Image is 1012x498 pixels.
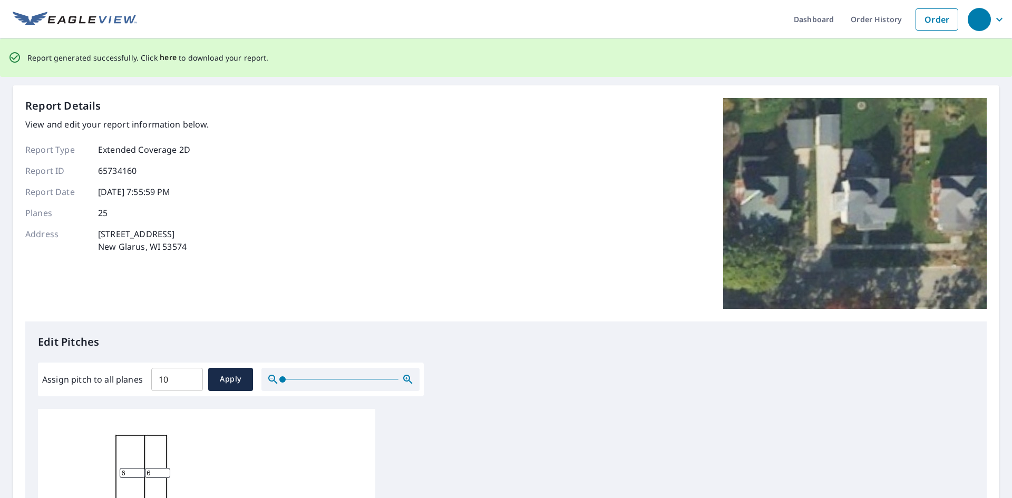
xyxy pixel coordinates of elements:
[25,185,89,198] p: Report Date
[13,12,137,27] img: EV Logo
[25,98,101,114] p: Report Details
[98,228,187,253] p: [STREET_ADDRESS] New Glarus, WI 53574
[98,143,190,156] p: Extended Coverage 2D
[25,207,89,219] p: Planes
[217,373,245,386] span: Apply
[25,143,89,156] p: Report Type
[27,51,269,64] p: Report generated successfully. Click to download your report.
[38,334,974,350] p: Edit Pitches
[25,228,89,253] p: Address
[98,185,171,198] p: [DATE] 7:55:59 PM
[98,164,137,177] p: 65734160
[723,98,987,309] img: Top image
[25,164,89,177] p: Report ID
[151,365,203,394] input: 00.0
[42,373,143,386] label: Assign pitch to all planes
[208,368,253,391] button: Apply
[98,207,108,219] p: 25
[25,118,209,131] p: View and edit your report information below.
[916,8,958,31] a: Order
[160,51,177,64] button: here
